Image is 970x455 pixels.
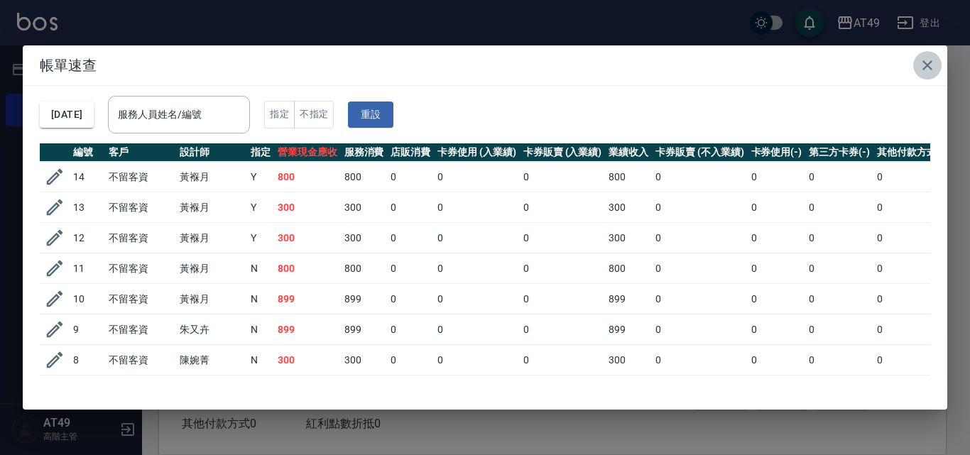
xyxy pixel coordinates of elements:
[605,223,652,253] td: 300
[274,345,341,375] td: 300
[176,345,247,375] td: 陳婉菁
[105,314,176,345] td: 不留客資
[520,345,606,375] td: 0
[434,223,520,253] td: 0
[748,253,806,284] td: 0
[274,314,341,345] td: 899
[341,375,388,406] td: 300
[873,253,952,284] td: 0
[520,253,606,284] td: 0
[434,192,520,223] td: 0
[341,253,388,284] td: 800
[873,375,952,406] td: 0
[748,192,806,223] td: 0
[805,375,873,406] td: 0
[748,143,806,162] th: 卡券使用(-)
[605,345,652,375] td: 300
[605,253,652,284] td: 800
[520,284,606,314] td: 0
[805,162,873,192] td: 0
[434,162,520,192] td: 0
[105,143,176,162] th: 客戶
[873,314,952,345] td: 0
[274,284,341,314] td: 899
[105,375,176,406] td: 不留客資
[70,223,105,253] td: 12
[387,314,434,345] td: 0
[274,223,341,253] td: 300
[520,314,606,345] td: 0
[176,162,247,192] td: 黃褓月
[274,375,341,406] td: 300
[748,223,806,253] td: 0
[105,192,176,223] td: 不留客資
[274,143,341,162] th: 營業現金應收
[434,253,520,284] td: 0
[520,375,606,406] td: 0
[434,345,520,375] td: 0
[873,162,952,192] td: 0
[341,223,388,253] td: 300
[294,101,334,128] button: 不指定
[70,143,105,162] th: 編號
[247,192,274,223] td: Y
[247,345,274,375] td: N
[264,101,295,128] button: 指定
[341,345,388,375] td: 300
[387,223,434,253] td: 0
[434,284,520,314] td: 0
[70,284,105,314] td: 10
[434,143,520,162] th: 卡券使用 (入業績)
[873,143,952,162] th: 其他付款方式(-)
[40,102,94,128] button: [DATE]
[605,375,652,406] td: 300
[387,143,434,162] th: 店販消費
[652,223,747,253] td: 0
[105,345,176,375] td: 不留客資
[605,284,652,314] td: 899
[274,162,341,192] td: 800
[605,162,652,192] td: 800
[341,284,388,314] td: 899
[247,375,274,406] td: Y
[247,143,274,162] th: 指定
[341,314,388,345] td: 899
[652,284,747,314] td: 0
[873,345,952,375] td: 0
[247,314,274,345] td: N
[873,223,952,253] td: 0
[176,375,247,406] td: 黃褓月
[805,284,873,314] td: 0
[434,314,520,345] td: 0
[247,284,274,314] td: N
[805,192,873,223] td: 0
[652,143,747,162] th: 卡券販賣 (不入業績)
[70,345,105,375] td: 8
[805,314,873,345] td: 0
[748,314,806,345] td: 0
[70,192,105,223] td: 13
[387,192,434,223] td: 0
[247,223,274,253] td: Y
[341,143,388,162] th: 服務消費
[23,45,947,85] h2: 帳單速查
[176,192,247,223] td: 黃褓月
[387,375,434,406] td: 0
[348,102,393,128] button: 重設
[70,375,105,406] td: 7
[341,192,388,223] td: 300
[70,162,105,192] td: 14
[652,375,747,406] td: 0
[247,253,274,284] td: N
[70,314,105,345] td: 9
[652,192,747,223] td: 0
[605,143,652,162] th: 業績收入
[387,345,434,375] td: 0
[805,143,873,162] th: 第三方卡券(-)
[520,223,606,253] td: 0
[176,143,247,162] th: 設計師
[387,162,434,192] td: 0
[176,314,247,345] td: 朱又卉
[274,192,341,223] td: 300
[605,192,652,223] td: 300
